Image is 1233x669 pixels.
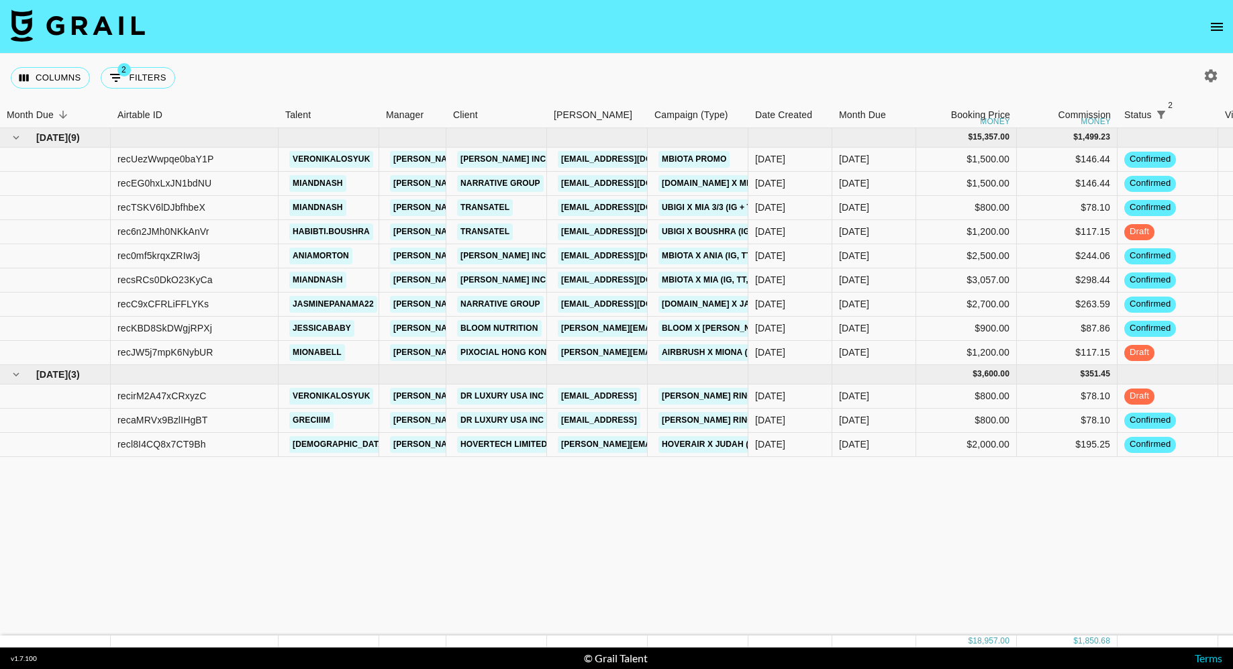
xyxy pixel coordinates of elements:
[558,344,846,361] a: [PERSON_NAME][EMAIL_ADDRESS][PERSON_NAME][DOMAIN_NAME]
[755,102,812,128] div: Date Created
[558,388,640,405] a: [EMAIL_ADDRESS]
[755,273,785,287] div: 18/08/2025
[1078,635,1110,647] div: 1,850.68
[658,223,822,240] a: Ubigi x Boushra (IG + TT, 3 Stories)
[54,105,72,124] button: Sort
[916,220,1017,244] div: $1,200.00
[1073,635,1078,647] div: $
[1124,153,1176,166] span: confirmed
[379,102,446,128] div: Manager
[457,296,544,313] a: Narrative Group
[457,248,552,264] a: [PERSON_NAME] Inc.
[654,102,728,128] div: Campaign (Type)
[558,248,708,264] a: [EMAIL_ADDRESS][DOMAIN_NAME]
[390,412,609,429] a: [PERSON_NAME][EMAIL_ADDRESS][DOMAIN_NAME]
[11,9,145,42] img: Grail Talent
[916,268,1017,293] div: $3,057.00
[457,151,552,168] a: [PERSON_NAME] Inc.
[7,102,54,128] div: Month Due
[1118,102,1218,128] div: Status
[658,175,805,192] a: [DOMAIN_NAME] x Mia (1 IG Reel)
[117,249,200,262] div: rec0mf5krqxZRIw3j
[289,223,373,240] a: habibti.boushra
[916,384,1017,409] div: $800.00
[755,152,785,166] div: 11/08/2025
[117,102,162,128] div: Airtable ID
[558,436,777,453] a: [PERSON_NAME][EMAIL_ADDRESS][DOMAIN_NAME]
[916,172,1017,196] div: $1,500.00
[1017,220,1118,244] div: $117.15
[839,201,869,214] div: Sep '25
[117,413,208,427] div: recaMRVx9BzlIHgBT
[36,131,68,144] span: [DATE]
[457,199,513,216] a: Transatel
[755,249,785,262] div: 18/08/2025
[951,102,1010,128] div: Booking Price
[839,102,886,128] div: Month Due
[658,248,804,264] a: mBIOTA x Ania (IG, TT, 2 Stories)
[755,438,785,451] div: 10/07/2025
[117,438,206,451] div: recl8I4CQ8x7CT9Bh
[755,201,785,214] div: 11/08/2025
[117,273,213,287] div: recsRCs0DkO23KyCa
[390,436,609,453] a: [PERSON_NAME][EMAIL_ADDRESS][DOMAIN_NAME]
[1085,368,1110,380] div: 351.45
[839,413,869,427] div: Jun '25
[117,346,213,359] div: recJW5j7mpK6NybUR
[558,151,708,168] a: [EMAIL_ADDRESS][DOMAIN_NAME]
[1017,196,1118,220] div: $78.10
[457,320,542,337] a: Bloom Nutrition
[289,199,346,216] a: miandnash
[1124,390,1154,403] span: draft
[1164,99,1177,112] span: 2
[748,102,832,128] div: Date Created
[839,389,869,403] div: Jun '25
[7,365,26,384] button: hide children
[390,388,609,405] a: [PERSON_NAME][EMAIL_ADDRESS][DOMAIN_NAME]
[457,344,591,361] a: Pixocial Hong Kong Limited
[390,272,609,289] a: [PERSON_NAME][EMAIL_ADDRESS][DOMAIN_NAME]
[117,297,209,311] div: recC9xCFRLiFFLYKs
[390,223,609,240] a: [PERSON_NAME][EMAIL_ADDRESS][DOMAIN_NAME]
[117,321,212,335] div: recKBD8SkDWgjRPXj
[289,272,346,289] a: miandnash
[117,225,209,238] div: rec6n2JMh0NKkAnVr
[1152,105,1171,124] div: 2 active filters
[1017,341,1118,365] div: $117.15
[648,102,748,128] div: Campaign (Type)
[457,436,550,453] a: HOVERTECH LIMITED
[916,196,1017,220] div: $800.00
[1081,117,1111,125] div: money
[68,368,80,381] span: ( 3 )
[390,199,609,216] a: [PERSON_NAME][EMAIL_ADDRESS][DOMAIN_NAME]
[658,272,799,289] a: mBIOTA x Mia (IG, TT, 2 Stories)
[1124,225,1154,238] span: draft
[68,131,80,144] span: ( 9 )
[1017,317,1118,341] div: $87.86
[755,321,785,335] div: 18/08/2025
[658,344,762,361] a: AirBrush x Miona (IG)
[1171,105,1189,124] button: Sort
[658,388,857,405] a: [PERSON_NAME] Ring x [PERSON_NAME] (1IG)
[457,412,547,429] a: DR LUXURY USA INC
[839,152,869,166] div: Sep '25
[289,344,345,361] a: mionabell
[279,102,379,128] div: Talent
[755,389,785,403] div: 16/06/2025
[1203,13,1230,40] button: open drawer
[1124,102,1152,128] div: Status
[1124,250,1176,262] span: confirmed
[839,438,869,451] div: Jun '25
[117,389,206,403] div: recirM2A47xCRxyzC
[755,413,785,427] div: 15/05/2025
[289,436,390,453] a: [DEMOGRAPHIC_DATA]
[390,296,609,313] a: [PERSON_NAME][EMAIL_ADDRESS][DOMAIN_NAME]
[1124,322,1176,335] span: confirmed
[1017,409,1118,433] div: $78.10
[916,341,1017,365] div: $1,200.00
[839,297,869,311] div: Sep '25
[390,344,609,361] a: [PERSON_NAME][EMAIL_ADDRESS][DOMAIN_NAME]
[1124,414,1176,427] span: confirmed
[1078,132,1110,143] div: 1,499.23
[457,272,552,289] a: [PERSON_NAME] Inc.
